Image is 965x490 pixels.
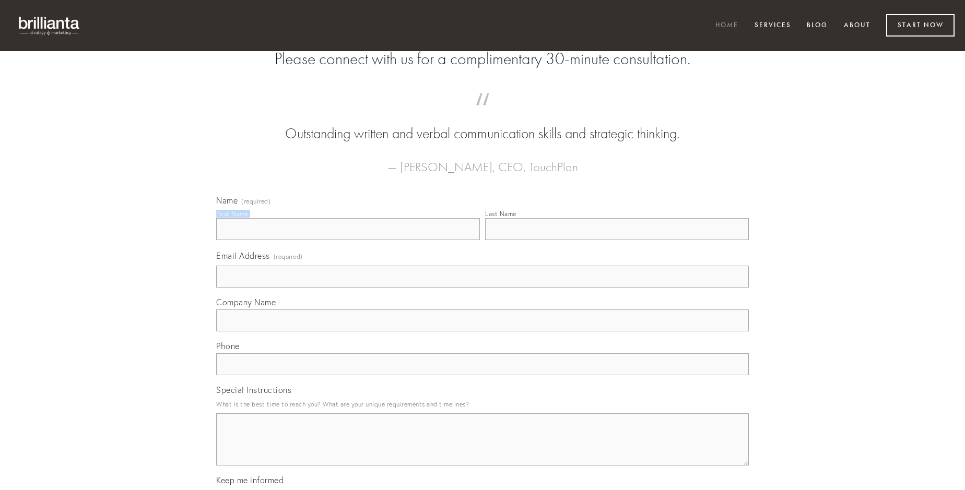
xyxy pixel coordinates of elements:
[709,17,745,34] a: Home
[233,103,732,144] blockquote: Outstanding written and verbal communication skills and strategic thinking.
[216,210,248,218] div: First Name
[216,250,270,261] span: Email Address
[241,198,270,205] span: (required)
[216,49,749,69] h2: Please connect with us for a complimentary 30-minute consultation.
[233,144,732,177] figcaption: — [PERSON_NAME], CEO, TouchPlan
[837,17,877,34] a: About
[216,385,291,395] span: Special Instructions
[216,297,276,307] span: Company Name
[274,249,303,264] span: (required)
[10,10,89,41] img: brillianta - research, strategy, marketing
[800,17,834,34] a: Blog
[216,475,284,485] span: Keep me informed
[886,14,955,37] a: Start Now
[216,195,238,206] span: Name
[485,210,516,218] div: Last Name
[216,341,240,351] span: Phone
[216,397,749,411] p: What is the best time to reach you? What are your unique requirements and timelines?
[748,17,798,34] a: Services
[233,103,732,124] span: “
